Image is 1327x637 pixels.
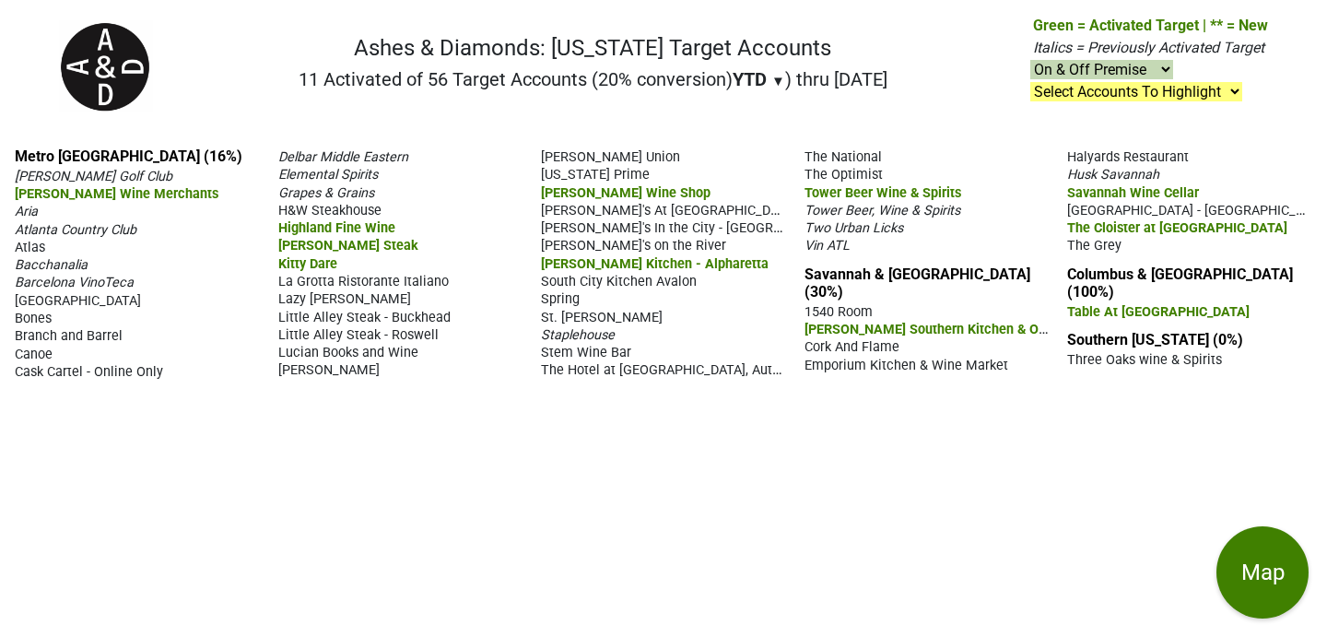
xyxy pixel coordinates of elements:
span: [PERSON_NAME]'s At [GEOGRAPHIC_DATA] [541,201,797,218]
span: Cork And Flame [804,339,899,355]
span: The National [804,149,882,165]
span: Bones [15,311,52,326]
span: Bacchanalia [15,257,88,273]
span: Halyards Restaurant [1067,149,1189,165]
span: Canoe [15,347,53,362]
span: ▼ [771,73,785,89]
span: [US_STATE] Prime [541,167,650,183]
span: The Hotel at [GEOGRAPHIC_DATA], Autograph Collection - [GEOGRAPHIC_DATA] [541,360,1016,378]
span: [PERSON_NAME]'s In the City - [GEOGRAPHIC_DATA] [541,218,852,236]
span: Tower Beer Wine & Spirits [804,185,961,201]
span: The Grey [1067,238,1121,254]
span: La Grotta Ristorante Italiano [278,274,449,289]
span: Lucian Books and Wine [278,345,418,360]
span: Aria [15,204,38,219]
span: Spring [541,291,580,307]
a: Southern [US_STATE] (0%) [1067,331,1243,348]
span: Vin ATL [804,238,850,254]
span: Green = Activated Target | ** = New [1033,17,1268,34]
span: Barcelona VinoTeca [15,275,134,290]
button: Map [1216,526,1309,619]
span: Little Alley Steak - Roswell [278,327,439,343]
span: [PERSON_NAME] Kitchen - Alpharetta [541,256,769,272]
span: [PERSON_NAME] Steak [278,238,418,254]
img: Ashes & Diamonds [59,20,153,112]
span: Table At [GEOGRAPHIC_DATA] [1067,304,1250,320]
a: Savannah & [GEOGRAPHIC_DATA] (30%) [804,265,1030,301]
span: [GEOGRAPHIC_DATA] [15,293,141,309]
span: H&W Steakhouse [278,203,382,218]
span: Branch and Barrel [15,328,123,344]
span: YTD [733,68,767,90]
span: Highland Fine Wine [278,220,395,236]
span: Italics = Previously Activated Target [1033,39,1264,56]
span: Atlas [15,240,45,255]
span: Cask Cartel - Online Only [15,364,163,380]
span: The Cloister at [GEOGRAPHIC_DATA] [1067,220,1287,236]
span: Savannah Wine Cellar [1067,185,1199,201]
h2: 11 Activated of 56 Target Accounts (20% conversion) ) thru [DATE] [299,68,887,90]
span: [PERSON_NAME] Union [541,149,680,165]
span: Elemental Spirits [278,167,378,183]
span: [PERSON_NAME] Southern Kitchen & Oyster Bar [804,320,1092,337]
span: St. [PERSON_NAME] [541,310,663,325]
a: Columbus & [GEOGRAPHIC_DATA] (100%) [1067,265,1293,301]
span: Kitty Dare [278,256,337,272]
span: The Optimist [804,167,883,183]
span: South City Kitchen Avalon [541,274,697,289]
h1: Ashes & Diamonds: [US_STATE] Target Accounts [299,35,887,62]
span: [PERSON_NAME] Wine Shop [541,185,710,201]
span: Emporium Kitchen & Wine Market [804,358,1008,373]
span: Delbar Middle Eastern [278,149,408,165]
span: Staplehouse [541,327,615,343]
span: Grapes & Grains [278,185,374,201]
span: [PERSON_NAME] Wine Merchants [15,186,218,202]
span: Lazy [PERSON_NAME] [278,291,411,307]
span: 1540 Room [804,304,873,320]
span: Atlanta Country Club [15,222,136,238]
span: Husk Savannah [1067,167,1159,183]
a: Metro [GEOGRAPHIC_DATA] (16%) [15,147,242,165]
span: [PERSON_NAME] Golf Club [15,169,172,184]
span: Two Urban Licks [804,220,903,236]
span: Little Alley Steak - Buckhead [278,310,451,325]
span: [PERSON_NAME]'s on the River [541,238,726,254]
span: Stem Wine Bar [541,345,631,360]
span: Tower Beer, Wine & Spirits [804,203,960,218]
span: Three Oaks wine & Spirits [1067,352,1222,368]
span: [PERSON_NAME] [278,362,380,378]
